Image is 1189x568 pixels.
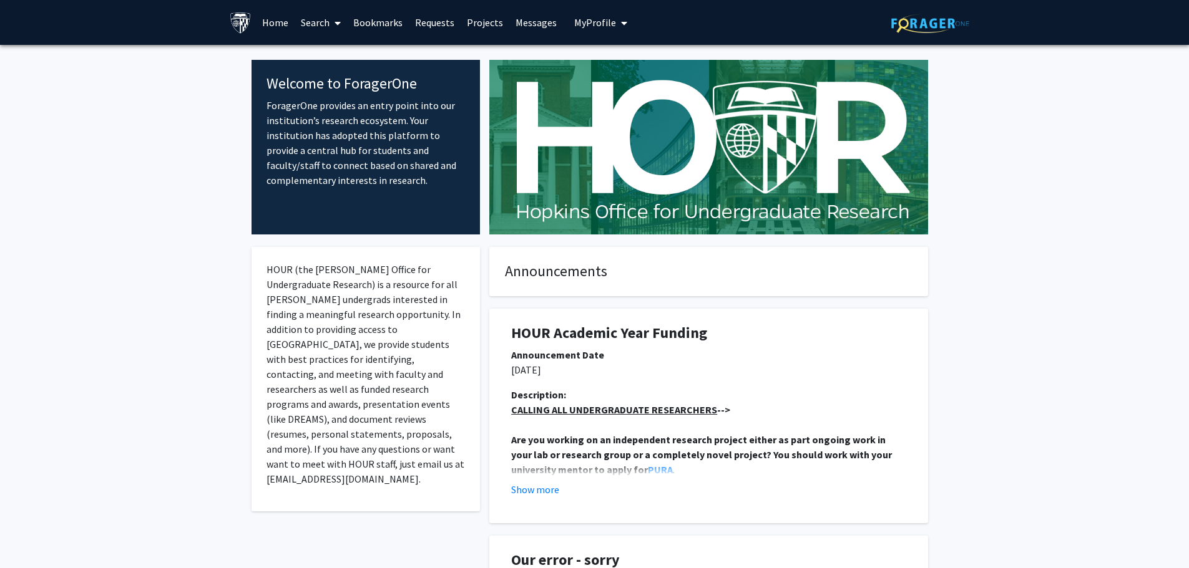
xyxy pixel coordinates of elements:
a: Search [295,1,347,44]
img: ForagerOne Logo [891,14,969,33]
a: Home [256,1,295,44]
h1: HOUR Academic Year Funding [511,324,906,342]
p: [DATE] [511,362,906,377]
p: . [511,432,906,477]
span: My Profile [574,16,616,29]
a: Bookmarks [347,1,409,44]
iframe: Chat [9,512,53,559]
strong: --> [511,403,730,416]
a: PURA [648,463,673,476]
div: Description: [511,387,906,402]
p: ForagerOne provides an entry point into our institution’s research ecosystem. Your institution ha... [267,98,466,188]
h4: Welcome to ForagerOne [267,75,466,93]
p: HOUR (the [PERSON_NAME] Office for Undergraduate Research) is a resource for all [PERSON_NAME] un... [267,262,466,486]
strong: Are you working on an independent research project either as part ongoing work in your lab or res... [511,433,894,476]
a: Requests [409,1,461,44]
button: Show more [511,482,559,497]
div: Announcement Date [511,347,906,362]
img: Johns Hopkins University Logo [230,12,252,34]
a: Projects [461,1,509,44]
img: Cover Image [489,60,928,234]
h4: Announcements [505,262,913,281]
a: Messages [509,1,563,44]
u: CALLING ALL UNDERGRADUATE RESEARCHERS [511,403,717,416]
